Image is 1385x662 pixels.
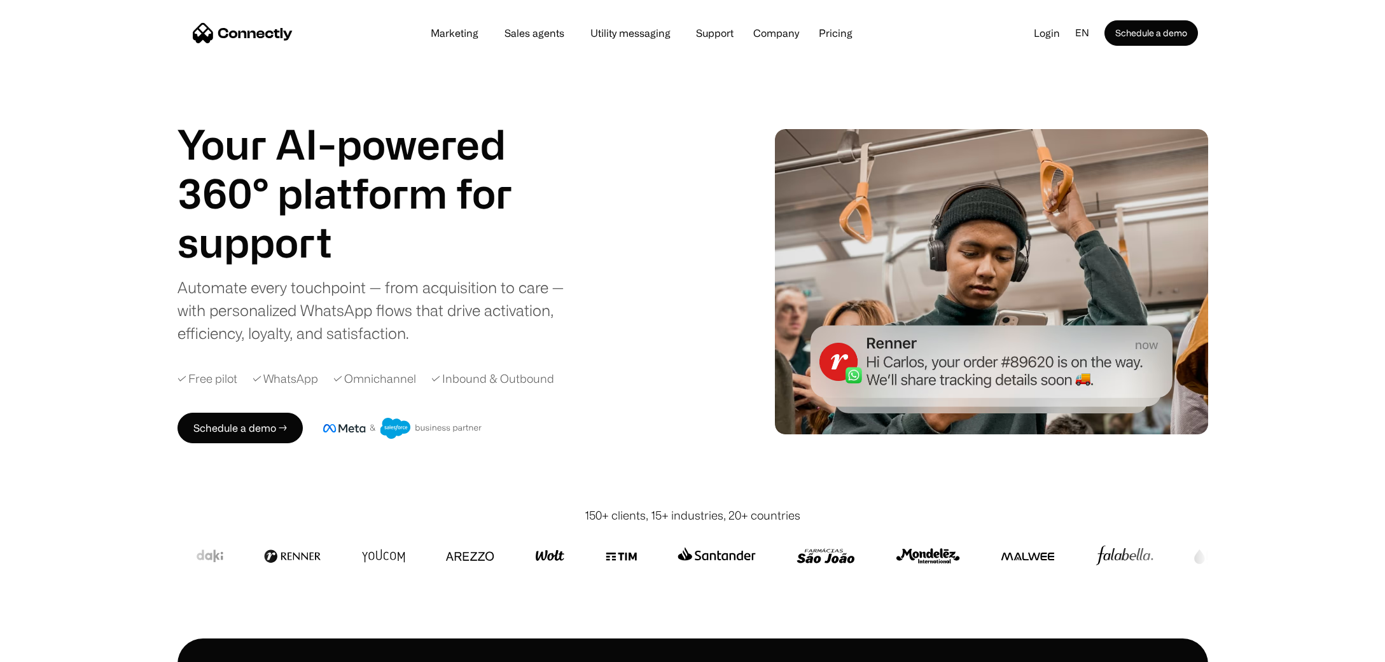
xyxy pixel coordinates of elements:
div: ✓ WhatsApp [253,370,318,387]
div: 150+ clients, 15+ industries, 20+ countries [585,507,800,524]
div: carousel [177,217,559,266]
div: Automate every touchpoint — from acquisition to care — with personalized WhatsApp flows that driv... [177,276,578,345]
a: Sales agents [494,28,574,38]
a: Utility messaging [580,28,681,38]
div: ✓ Inbound & Outbound [431,370,554,387]
a: Support [686,28,744,38]
div: Company [753,24,799,42]
a: home [193,24,293,43]
div: en [1075,24,1089,43]
ul: Language list [25,640,76,658]
a: Schedule a demo [1104,20,1198,46]
a: Pricing [809,28,863,38]
h1: support [177,217,559,266]
h1: Your AI-powered 360° platform for [177,120,559,217]
div: ✓ Omnichannel [333,370,416,387]
img: Meta and Salesforce business partner badge. [323,418,482,439]
aside: Language selected: English [13,638,76,658]
div: 2 of 4 [177,217,559,266]
a: Marketing [421,28,489,38]
div: Company [749,24,803,42]
div: en [1070,24,1104,43]
a: Schedule a demo → [177,413,303,443]
a: Login [1024,24,1070,43]
div: ✓ Free pilot [177,370,237,387]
